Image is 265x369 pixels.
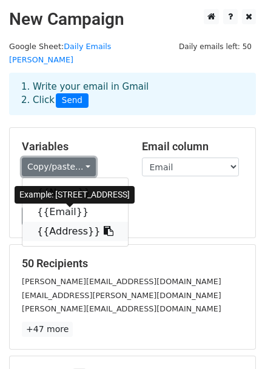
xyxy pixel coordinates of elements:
[22,202,128,222] a: {{Email}}
[9,9,256,30] h2: New Campaign
[9,42,112,65] small: Google Sheet:
[56,93,89,108] span: Send
[204,311,265,369] iframe: Chat Widget
[22,222,128,241] a: {{Address}}
[22,322,73,337] a: +47 more
[9,42,112,65] a: Daily Emails [PERSON_NAME]
[22,140,124,153] h5: Variables
[142,140,244,153] h5: Email column
[15,186,135,204] div: Example: [STREET_ADDRESS]
[22,257,243,270] h5: 50 Recipients
[175,40,256,53] span: Daily emails left: 50
[22,277,221,286] small: [PERSON_NAME][EMAIL_ADDRESS][DOMAIN_NAME]
[22,304,221,313] small: [PERSON_NAME][EMAIL_ADDRESS][DOMAIN_NAME]
[22,291,221,300] small: [EMAIL_ADDRESS][PERSON_NAME][DOMAIN_NAME]
[175,42,256,51] a: Daily emails left: 50
[22,158,96,176] a: Copy/paste...
[12,80,253,108] div: 1. Write your email in Gmail 2. Click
